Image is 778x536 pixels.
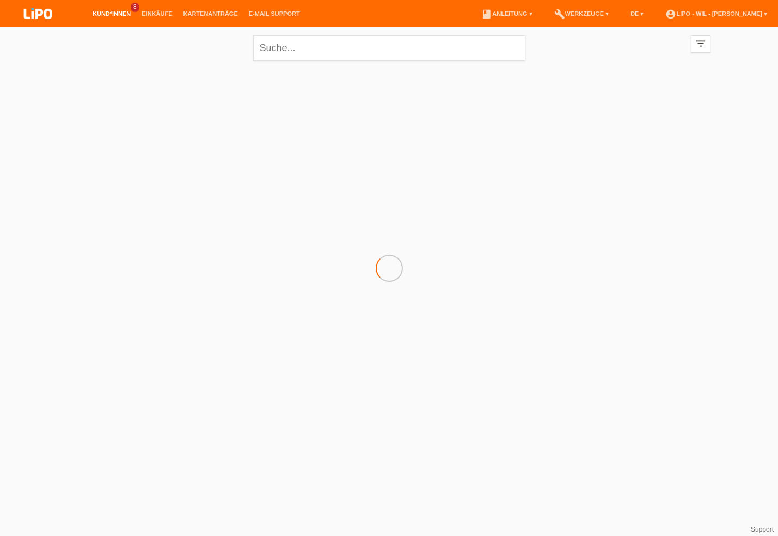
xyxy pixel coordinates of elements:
[625,10,649,17] a: DE ▾
[87,10,136,17] a: Kund*innen
[131,3,139,12] span: 8
[665,9,676,20] i: account_circle
[660,10,773,17] a: account_circleLIPO - Wil - [PERSON_NAME] ▾
[243,10,305,17] a: E-Mail Support
[178,10,243,17] a: Kartenanträge
[751,526,774,533] a: Support
[253,35,525,61] input: Suche...
[11,22,65,30] a: LIPO pay
[481,9,492,20] i: book
[695,38,707,50] i: filter_list
[554,9,565,20] i: build
[476,10,537,17] a: bookAnleitung ▾
[549,10,615,17] a: buildWerkzeuge ▾
[136,10,177,17] a: Einkäufe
